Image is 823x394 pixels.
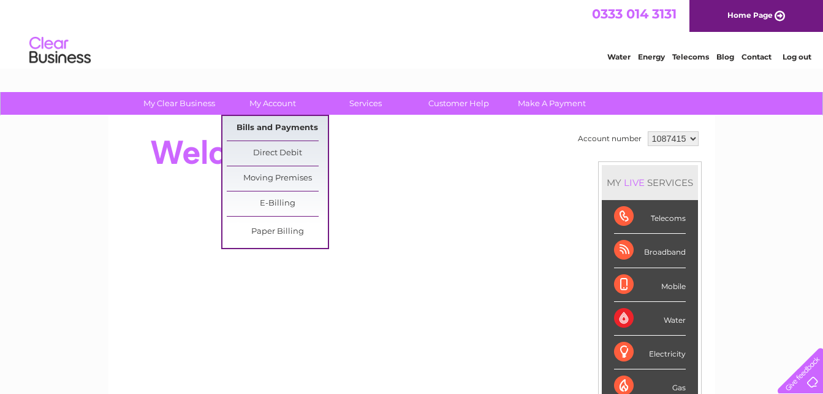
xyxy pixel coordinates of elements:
[607,52,631,61] a: Water
[227,166,328,191] a: Moving Premises
[614,234,686,268] div: Broadband
[501,92,602,115] a: Make A Payment
[123,7,702,60] div: Clear Business is a trading name of Verastar Limited (registered in [GEOGRAPHIC_DATA] No. 3667643...
[227,141,328,166] a: Direct Debit
[227,191,328,216] a: E-Billing
[614,268,686,302] div: Mobile
[592,6,677,21] a: 0333 014 3131
[741,52,772,61] a: Contact
[716,52,734,61] a: Blog
[621,177,647,188] div: LIVE
[227,116,328,141] a: Bills and Payments
[227,220,328,244] a: Paper Billing
[614,200,686,234] div: Telecoms
[29,32,91,69] img: logo.png
[129,92,230,115] a: My Clear Business
[614,302,686,336] div: Water
[614,336,686,369] div: Electricity
[315,92,416,115] a: Services
[672,52,709,61] a: Telecoms
[783,52,811,61] a: Log out
[408,92,509,115] a: Customer Help
[602,165,698,200] div: MY SERVICES
[575,128,645,149] td: Account number
[638,52,665,61] a: Energy
[222,92,323,115] a: My Account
